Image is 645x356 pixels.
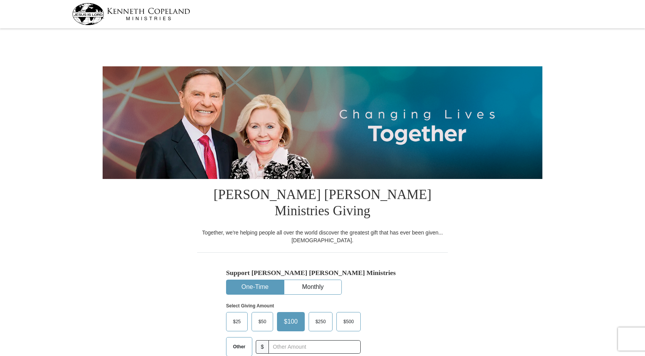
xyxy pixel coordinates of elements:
span: $50 [255,316,270,327]
img: kcm-header-logo.svg [72,3,190,25]
span: $100 [280,316,302,327]
button: Monthly [284,280,341,294]
span: Other [229,341,249,353]
h5: Support [PERSON_NAME] [PERSON_NAME] Ministries [226,269,419,277]
h1: [PERSON_NAME] [PERSON_NAME] Ministries Giving [197,179,448,229]
span: $25 [229,316,245,327]
span: $ [256,340,269,354]
input: Other Amount [268,340,361,354]
strong: Select Giving Amount [226,303,274,309]
span: $500 [339,316,358,327]
div: Together, we're helping people all over the world discover the greatest gift that has ever been g... [197,229,448,244]
button: One-Time [226,280,284,294]
span: $250 [312,316,330,327]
